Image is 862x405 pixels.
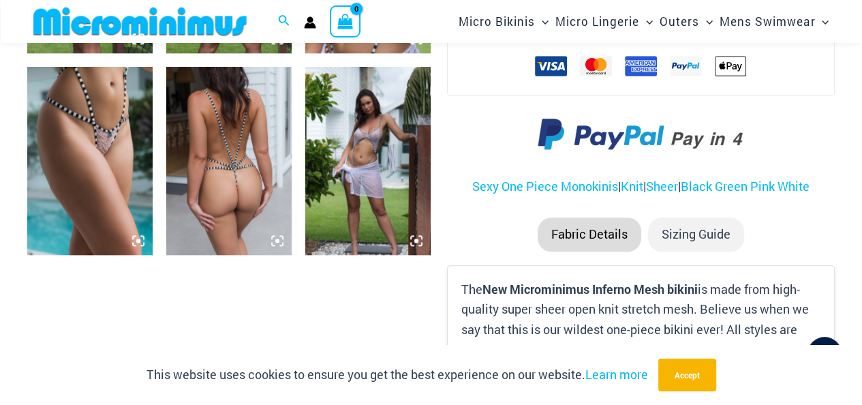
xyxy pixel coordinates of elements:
span: Menu Toggle [815,4,829,39]
li: Sizing Guide [648,217,744,252]
img: Inferno Mesh Black White 8561 One Piece [27,67,153,255]
a: Sexy One Piece Monokinis [472,178,618,194]
a: Learn more [585,366,648,382]
li: Fabric Details [538,217,641,252]
a: Pink [750,178,775,194]
img: Inferno Mesh Black White 8561 One Piece St Martin White 5996 Sarong [305,67,431,255]
a: Sheer [646,178,678,194]
b: New Microminimus Inferno Mesh bikini [482,281,698,297]
span: Micro Lingerie [555,4,639,39]
a: Black [681,178,712,194]
nav: Site Navigation [453,2,835,41]
a: Green [715,178,748,194]
a: Search icon link [278,13,290,31]
a: Mens SwimwearMenu ToggleMenu Toggle [716,4,832,39]
span: Outers [660,4,699,39]
p: The is made from high-quality super sheer open knit stretch mesh. Believe us when we say that thi... [461,280,820,361]
a: OutersMenu ToggleMenu Toggle [656,4,716,39]
span: Menu Toggle [699,4,713,39]
p: This website uses cookies to ensure you get the best experience on our website. [147,365,648,385]
a: Micro BikinisMenu ToggleMenu Toggle [455,4,552,39]
a: White [778,178,810,194]
span: Micro Bikinis [459,4,535,39]
img: MM SHOP LOGO FLAT [28,6,252,37]
a: Micro LingerieMenu ToggleMenu Toggle [552,4,656,39]
img: Inferno Mesh Black White 8561 One Piece [166,67,292,255]
span: Menu Toggle [639,4,653,39]
p: | | | [447,177,835,197]
a: Account icon link [304,16,316,29]
a: Knit [621,178,643,194]
button: Accept [658,359,716,391]
a: View Shopping Cart, empty [330,5,361,37]
span: Menu Toggle [535,4,549,39]
span: Mens Swimwear [720,4,815,39]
